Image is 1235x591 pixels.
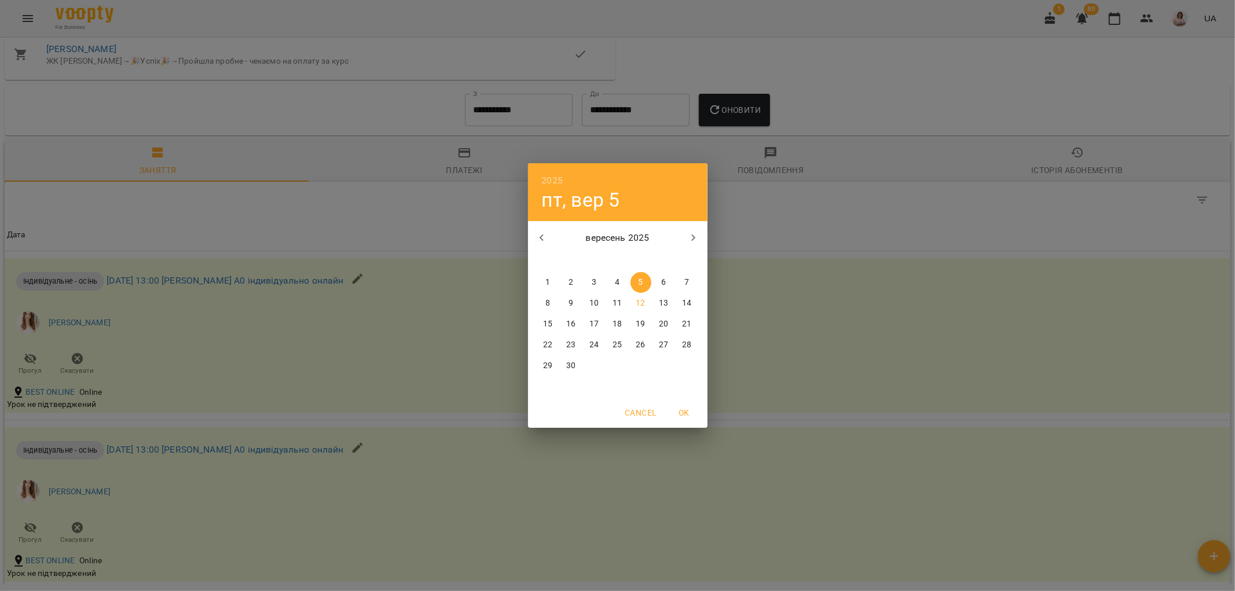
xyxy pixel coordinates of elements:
button: 28 [677,335,698,355]
p: 6 [661,277,666,288]
button: 12 [631,293,651,314]
button: 18 [607,314,628,335]
p: 20 [659,318,668,330]
span: сб [654,255,675,266]
p: 26 [636,339,645,351]
p: 25 [613,339,622,351]
p: 16 [566,318,576,330]
p: 5 [638,277,643,288]
button: 17 [584,314,605,335]
button: 9 [561,293,582,314]
p: 2 [569,277,573,288]
p: 3 [592,277,596,288]
span: ср [584,255,605,266]
button: 29 [538,355,559,376]
button: 6 [654,272,675,293]
p: 28 [682,339,691,351]
button: 3 [584,272,605,293]
p: 15 [543,318,552,330]
span: вт [561,255,582,266]
p: 21 [682,318,691,330]
span: нд [677,255,698,266]
button: OK [666,402,703,423]
button: 25 [607,335,628,355]
button: 19 [631,314,651,335]
button: 14 [677,293,698,314]
p: 14 [682,298,691,309]
span: Cancel [625,406,656,420]
button: 21 [677,314,698,335]
p: 18 [613,318,622,330]
span: пт [631,255,651,266]
button: Cancel [620,402,661,423]
p: 7 [684,277,689,288]
button: 16 [561,314,582,335]
button: 10 [584,293,605,314]
p: 22 [543,339,552,351]
span: чт [607,255,628,266]
button: 11 [607,293,628,314]
button: 4 [607,272,628,293]
button: 22 [538,335,559,355]
button: 15 [538,314,559,335]
p: 8 [545,298,550,309]
button: 8 [538,293,559,314]
p: 9 [569,298,573,309]
p: 30 [566,360,576,372]
p: 17 [589,318,599,330]
button: 2 [561,272,582,293]
button: 27 [654,335,675,355]
button: 1 [538,272,559,293]
button: 7 [677,272,698,293]
p: 10 [589,298,599,309]
button: 30 [561,355,582,376]
button: 13 [654,293,675,314]
button: 2025 [542,172,563,189]
p: 24 [589,339,599,351]
p: 13 [659,298,668,309]
p: 12 [636,298,645,309]
p: 23 [566,339,576,351]
p: 29 [543,360,552,372]
p: 27 [659,339,668,351]
p: 11 [613,298,622,309]
p: 1 [545,277,550,288]
button: 5 [631,272,651,293]
button: 26 [631,335,651,355]
p: 4 [615,277,620,288]
p: вересень 2025 [555,231,680,245]
p: 19 [636,318,645,330]
button: 24 [584,335,605,355]
button: пт, вер 5 [542,188,620,212]
span: OK [670,406,698,420]
button: 20 [654,314,675,335]
button: 23 [561,335,582,355]
span: пн [538,255,559,266]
